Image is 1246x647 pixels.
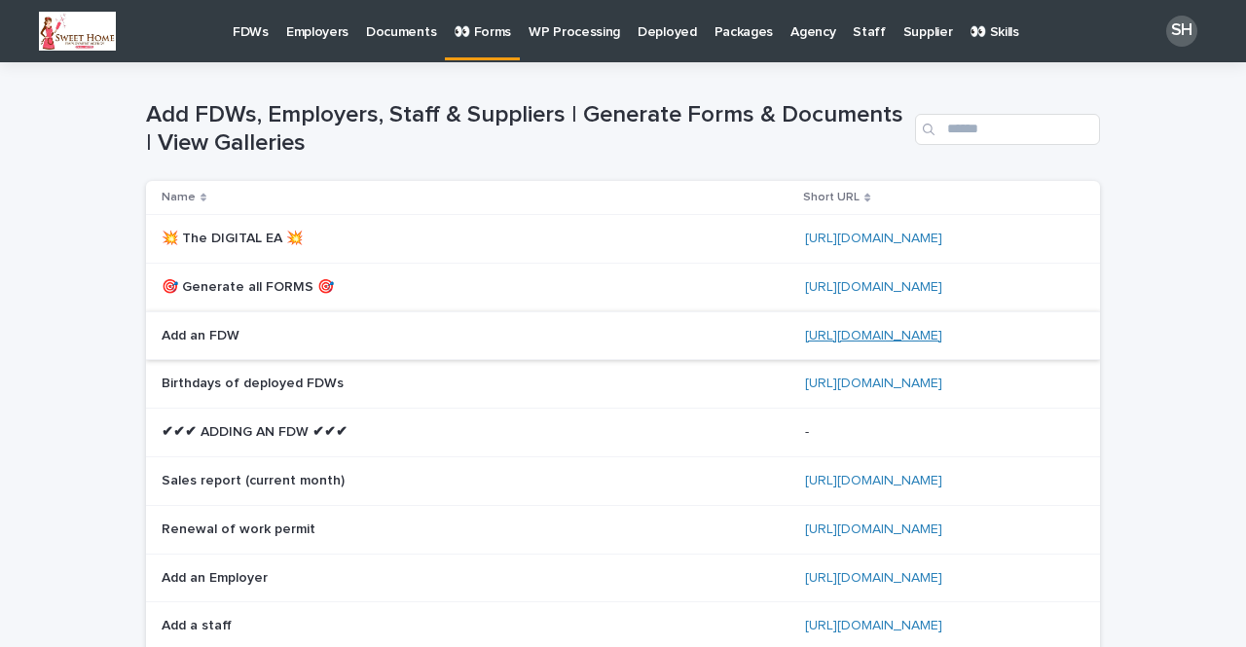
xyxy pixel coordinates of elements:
[805,522,942,536] a: [URL][DOMAIN_NAME]
[146,263,1100,311] tr: 🎯 Generate all FORMS 🎯🎯 Generate all FORMS 🎯 [URL][DOMAIN_NAME]
[146,409,1100,457] tr: ✔✔✔ ADDING AN FDW ✔✔✔✔✔✔ ADDING AN FDW ✔✔✔ --
[805,619,942,632] a: [URL][DOMAIN_NAME]
[162,420,351,441] p: ✔✔✔ ADDING AN FDW ✔✔✔
[805,232,942,245] a: [URL][DOMAIN_NAME]
[805,420,813,441] p: -
[805,280,942,294] a: [URL][DOMAIN_NAME]
[146,311,1100,360] tr: Add an FDWAdd an FDW [URL][DOMAIN_NAME]
[146,505,1100,554] tr: Renewal of work permitRenewal of work permit [URL][DOMAIN_NAME]
[146,101,907,158] h1: Add FDWs, Employers, Staff & Suppliers | Generate Forms & Documents | View Galleries
[146,214,1100,263] tr: 💥 The DIGITAL EA 💥💥 The DIGITAL EA 💥 [URL][DOMAIN_NAME]
[805,474,942,487] a: [URL][DOMAIN_NAME]
[805,571,942,585] a: [URL][DOMAIN_NAME]
[39,12,116,51] img: QpTzsyU7yaIte5YiIrHR9e4DGASh4mNpizNixn-K3zs
[803,187,860,208] p: Short URL
[146,554,1100,602] tr: Add an EmployerAdd an Employer [URL][DOMAIN_NAME]
[805,329,942,342] a: [URL][DOMAIN_NAME]
[1166,16,1197,47] div: SH
[162,227,307,247] p: 💥 The DIGITAL EA 💥
[162,614,236,634] p: Add a staff
[162,275,338,296] p: 🎯 Generate all FORMS 🎯
[162,372,348,392] p: Birthdays of deployed FDWs
[162,324,243,344] p: Add an FDW
[915,114,1100,145] input: Search
[162,187,196,208] p: Name
[805,377,942,390] a: [URL][DOMAIN_NAME]
[162,469,348,489] p: Sales report (current month)
[146,456,1100,505] tr: Sales report (current month)Sales report (current month) [URL][DOMAIN_NAME]
[162,518,319,538] p: Renewal of work permit
[162,566,272,587] p: Add an Employer
[146,360,1100,409] tr: Birthdays of deployed FDWsBirthdays of deployed FDWs [URL][DOMAIN_NAME]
